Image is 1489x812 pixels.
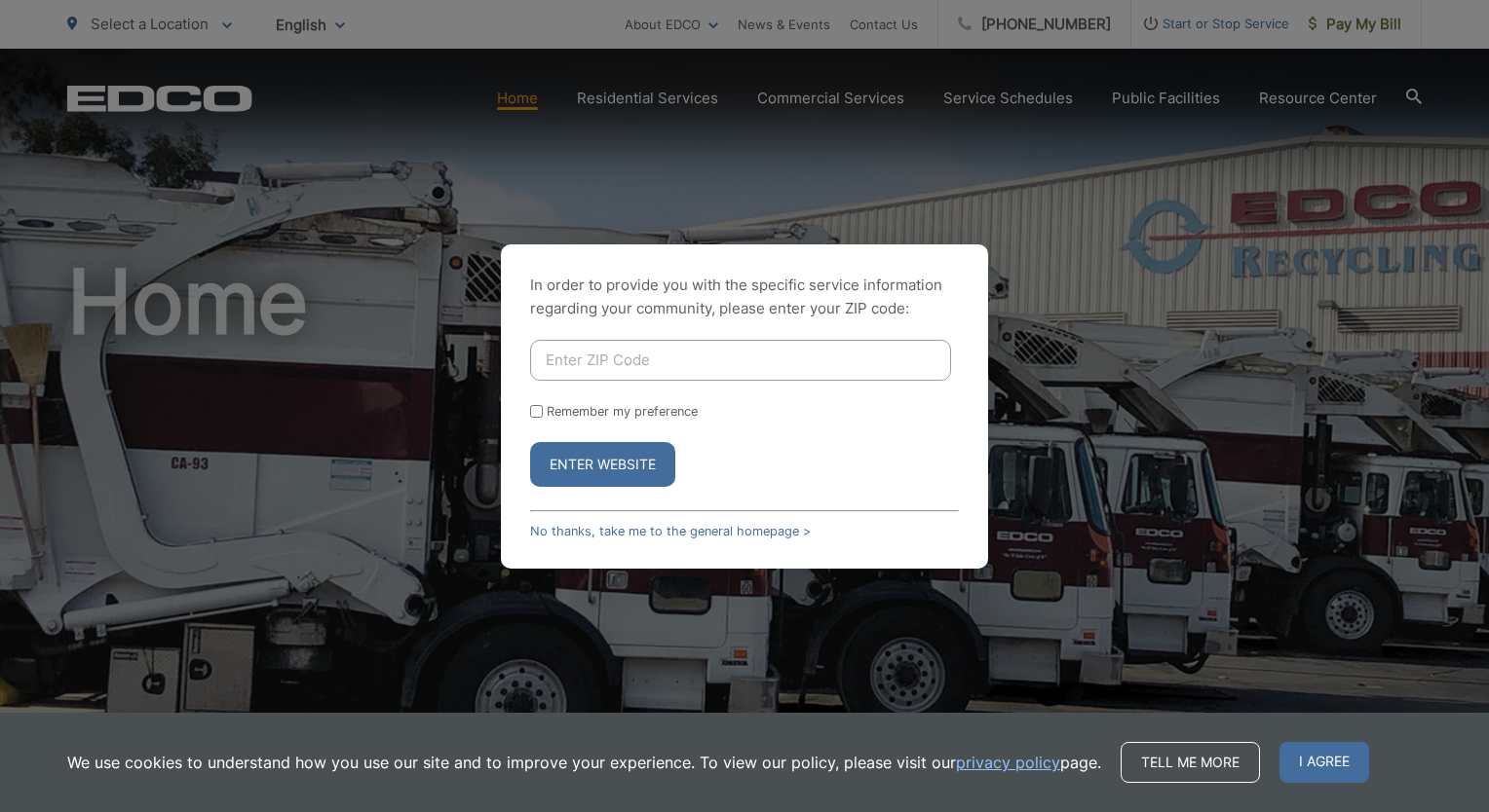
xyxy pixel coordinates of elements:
p: In order to provide you with the specific service information regarding your community, please en... [530,274,959,320]
p: We use cookies to understand how you use our site and to improve your experience. To view our pol... [67,751,1101,774]
a: Tell me more [1121,742,1260,783]
button: Enter Website [530,442,675,487]
a: privacy policy [956,751,1060,774]
a: No thanks, take me to the general homepage > [530,524,811,538]
label: Remember my preference [547,404,698,419]
span: I agree [1279,742,1369,783]
input: Enter ZIP Code [530,340,951,381]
